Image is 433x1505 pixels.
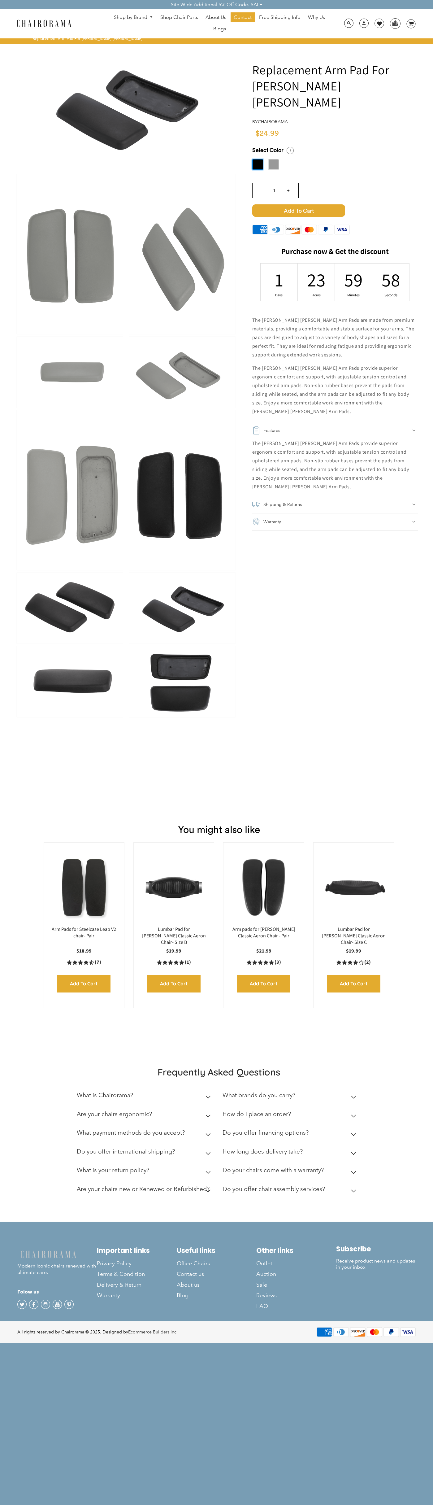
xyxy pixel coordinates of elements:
[223,1162,359,1181] summary: Do your chairs come with a warranty?
[17,1250,97,1276] p: Modern iconic chairs renewed with ultimate care.
[97,1290,176,1301] a: Warranty
[263,517,281,526] h2: Warranty
[275,293,283,298] div: Days
[223,1181,359,1200] summary: Do you offer chair assembly services?
[77,1125,213,1144] summary: What payment methods do you accept?
[77,1092,133,1099] h2: What is Chairorama?
[256,1292,277,1299] span: Reviews
[97,1258,176,1269] a: Privacy Policy
[275,268,283,292] div: 1
[97,1281,141,1289] span: Delivery & Return
[97,1269,176,1279] a: Terms & Condition
[77,1129,185,1136] h2: What payment methods do you accept?
[252,119,418,124] h4: by
[140,849,208,926] img: Lumbar Pad for Herman Miller Classic Aeron Chair- Size B - chairorama
[166,948,181,954] span: $19.99
[223,1087,359,1106] summary: What brands do you carry?
[223,1167,324,1174] h2: Do your chairs come with a warranty?
[252,496,418,513] summary: Shipping & Returns
[252,62,418,110] h1: Replacement Arm Pad For [PERSON_NAME] [PERSON_NAME]
[157,12,201,22] a: Shop Chair Parts
[252,247,418,259] h2: Purchase now & Get the discount
[327,975,380,992] input: Add to Cart
[346,948,361,954] span: $19.99
[50,849,118,926] img: Arm Pads for Steelcase Leap V2 chair- Pair - chairorama
[255,130,279,137] span: $24.99
[50,849,118,926] a: Arm Pads for Steelcase Leap V2 chair- Pair - chairorama Arm Pads for Steelcase Leap V2 chair- Pai...
[322,926,386,945] a: Lumbar Pad for [PERSON_NAME] Classic Aeron Chair- Size C
[258,119,288,124] a: chairorama
[13,19,75,29] img: chairorama
[129,337,235,408] img: Replacement Arm Pad For Haworth Zody - chairorama
[177,1292,188,1299] span: Blog
[77,1066,361,1078] h2: Frequently Asked Questions
[129,646,235,717] img: Replacement Arm Pad For Haworth Zody - chairorama
[263,426,280,435] h2: Features
[76,948,92,954] span: $18.99
[77,1106,213,1125] summary: Are your chairs ergonomic?
[252,439,418,491] div: The [PERSON_NAME] [PERSON_NAME] Arm Pads provide superior ergonomic comfort and support, with adj...
[223,1106,359,1125] summary: How do I place an order?
[223,1092,295,1099] h2: What brands do you carry?
[281,183,296,198] input: +
[177,1260,210,1267] span: Office Chairs
[97,1271,145,1278] span: Terms & Condition
[256,1271,276,1278] span: Auction
[232,926,295,939] a: Arm pads for [PERSON_NAME] Classic Aeron Chair - Pair
[320,959,388,966] a: 4.0 rating (2 votes)
[97,1292,120,1299] span: Warranty
[259,14,301,21] span: Free Shipping Info
[252,422,418,439] summary: Features
[256,1281,267,1289] span: Sale
[256,1303,268,1310] span: FAQ
[97,1260,132,1267] span: Privacy Policy
[256,1269,336,1279] a: Auction
[231,12,255,22] a: Contact
[223,1144,359,1163] summary: How long does delivery take?
[77,1167,149,1174] h2: What is your return policy?
[177,1290,256,1301] a: Blog
[17,646,123,717] img: Replacement Arm Pad For Haworth Zody - chairorama
[17,573,123,644] img: Replacement Arm Pad For Haworth Zody - chairorama
[57,975,110,992] input: Add to Cart
[17,1288,97,1296] h4: Folow us
[252,316,418,359] p: The [PERSON_NAME] [PERSON_NAME] Arm Pads are made from premium materials, providing a comfortable...
[256,1246,336,1255] h2: Other links
[77,1181,213,1200] summary: Are your chairs new or Renewed or Refurbished?
[5,817,433,835] h1: You might also like
[256,1260,272,1267] span: Outlet
[177,1258,256,1269] a: Office Chairs
[252,513,418,530] summary: Warranty
[305,12,328,22] a: Why Us
[97,1280,176,1290] a: Delivery & Return
[256,1280,336,1290] a: Sale
[177,1281,200,1289] span: About us
[312,293,320,298] div: Hours
[77,1162,213,1181] summary: What is your return policy?
[253,183,267,198] input: -
[177,1269,256,1279] a: Contact us
[202,12,229,22] a: About Us
[230,959,297,966] div: 5.0 rating (3 votes)
[234,14,252,21] span: Contact
[312,268,320,292] div: 23
[237,975,290,992] input: Add to Cart
[206,14,226,21] span: About Us
[77,1185,210,1193] h2: Are your chairs new or Renewed or Refurbished?
[252,365,409,415] span: The [PERSON_NAME] [PERSON_NAME] Arm Pads provide superior ergonomic comfort and support, with adj...
[140,849,208,926] a: Lumbar Pad for Herman Miller Classic Aeron Chair- Size B - chairorama Lumbar Pad for Herman Mille...
[336,1245,416,1253] h2: Subscribe
[230,849,297,926] a: Arm pads for Herman Miller Classic Aeron Chair - Pair - chairorama Arm pads for Herman Miller Cla...
[52,926,116,939] a: Arm Pads for Steelcase Leap V2 chair- Pair
[17,1329,178,1335] div: All rights reserved by Chairorama © 2025. Designed by
[140,959,208,966] a: 5.0 rating (1 votes)
[177,1246,256,1255] h2: Useful links
[336,1258,416,1271] p: Receive product news and updates in your inbox
[252,147,284,154] span: Select Color
[17,174,123,334] img: Replacement Arm Pad For Haworth Zody - chairorama
[50,959,118,966] div: 4.4 rating (7 votes)
[213,26,226,32] span: Blogs
[230,849,297,926] img: Arm pads for Herman Miller Classic Aeron Chair - Pair - chairorama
